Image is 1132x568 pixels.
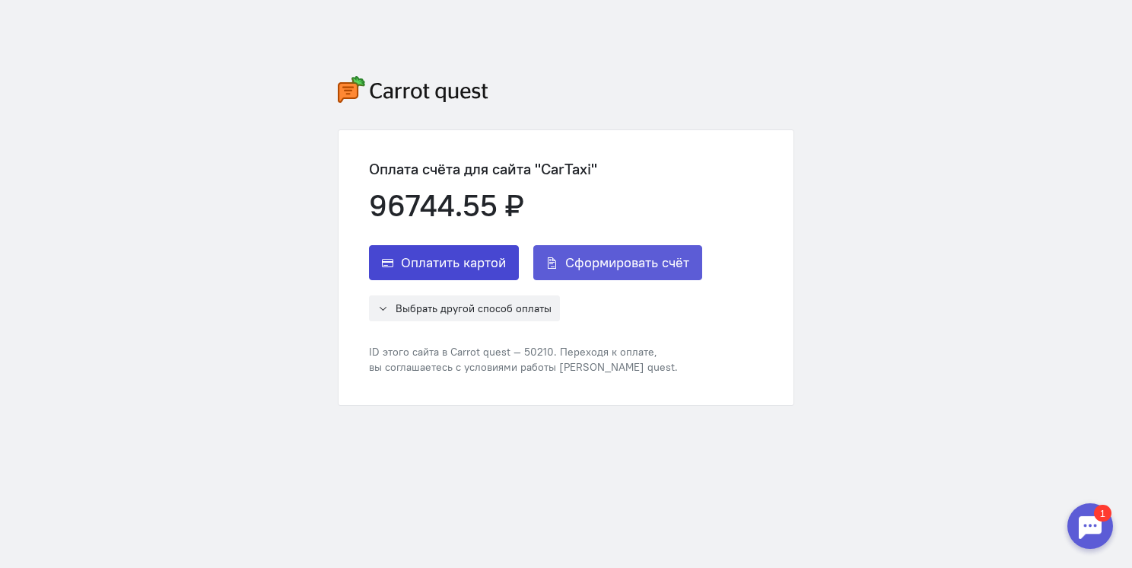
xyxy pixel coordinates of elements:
div: 96744.55 ₽ [369,189,702,222]
span: Выбрать другой способ оплаты [396,302,552,315]
span: Сформировать счёт [565,254,689,272]
img: carrot-quest-logo.svg [338,76,488,103]
button: Оплатить картой [369,245,519,280]
span: Оплатить картой [401,254,506,272]
div: 1 [34,9,52,26]
button: Выбрать другой способ оплаты [369,295,560,321]
div: Оплата счёта для сайта "CarTaxi" [369,161,702,177]
button: Сформировать счёт [533,245,702,280]
div: ID этого сайта в Carrot quest — 50210. Переходя к оплате, вы соглашаетесь с условиями работы [PER... [369,344,702,375]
